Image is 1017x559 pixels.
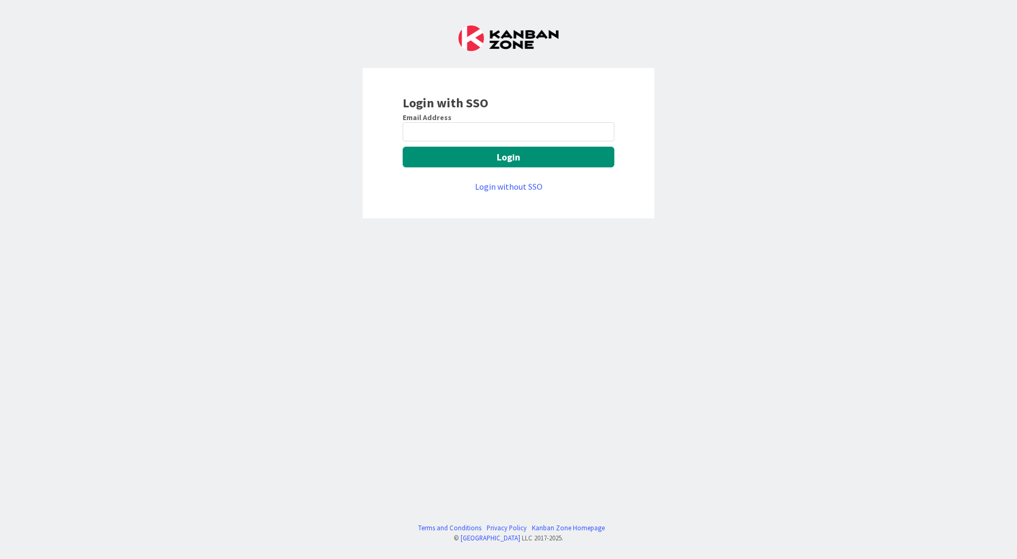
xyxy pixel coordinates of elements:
img: Kanban Zone [459,26,558,51]
a: Kanban Zone Homepage [532,523,605,533]
button: Login [403,147,614,167]
div: © LLC 2017- 2025 . [413,533,605,543]
a: Terms and Conditions [418,523,481,533]
b: Login with SSO [403,95,488,111]
a: [GEOGRAPHIC_DATA] [461,533,520,542]
a: Login without SSO [475,181,543,192]
label: Email Address [403,113,452,122]
a: Privacy Policy [487,523,527,533]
